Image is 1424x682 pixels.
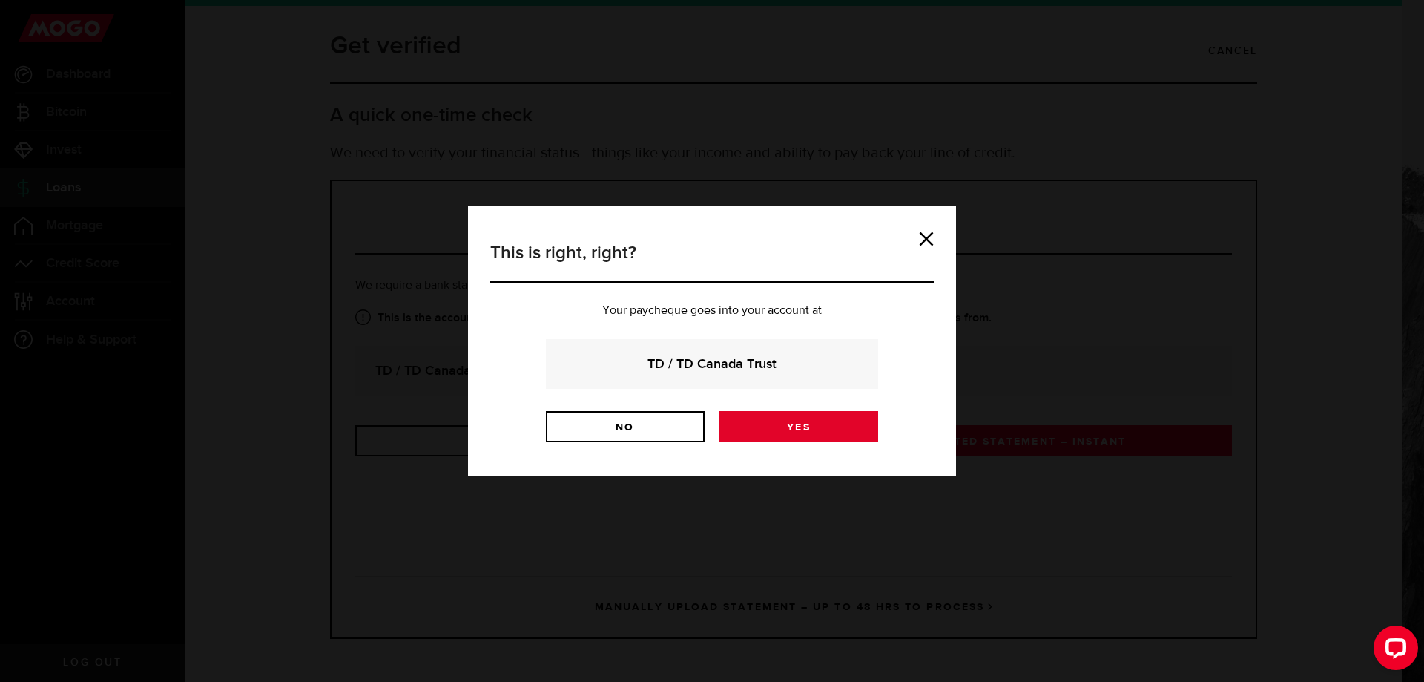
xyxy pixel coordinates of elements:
[490,240,934,283] h3: This is right, right?
[719,411,878,442] a: Yes
[546,411,705,442] a: No
[566,354,858,374] strong: TD / TD Canada Trust
[490,305,934,317] p: Your paycheque goes into your account at
[1362,620,1424,682] iframe: LiveChat chat widget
